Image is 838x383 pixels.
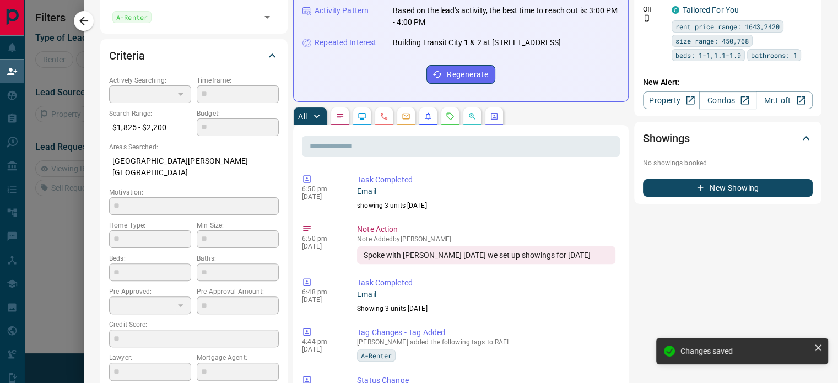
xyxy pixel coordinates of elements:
p: Repeated Interest [315,37,376,48]
p: Pre-Approval Amount: [197,287,279,296]
div: Criteria [109,42,279,69]
svg: Calls [380,112,388,121]
p: New Alert: [643,77,813,88]
svg: Agent Actions [490,112,499,121]
p: Min Size: [197,220,279,230]
p: Areas Searched: [109,142,279,152]
div: Showings [643,125,813,152]
p: Actively Searching: [109,75,191,85]
h2: Showings [643,130,690,147]
div: Changes saved [680,347,809,355]
p: [DATE] [302,296,340,304]
p: Budget: [197,109,279,118]
span: rent price range: 1643,2420 [675,21,780,32]
a: Property [643,91,700,109]
p: Note Added by [PERSON_NAME] [357,235,615,243]
span: bathrooms: 1 [751,50,797,61]
div: condos.ca [672,6,679,14]
p: Task Completed [357,174,615,186]
p: Email [357,289,615,300]
p: [GEOGRAPHIC_DATA][PERSON_NAME][GEOGRAPHIC_DATA] [109,152,279,182]
svg: Listing Alerts [424,112,432,121]
p: Search Range: [109,109,191,118]
p: Baths: [197,253,279,263]
div: Spoke with [PERSON_NAME] [DATE] we set up showings for [DATE] [357,246,615,264]
p: showing 3 units [DATE] [357,201,615,211]
p: Activity Pattern [315,5,369,17]
button: Regenerate [426,65,495,84]
p: $1,825 - $2,200 [109,118,191,137]
p: Timeframe: [197,75,279,85]
p: Task Completed [357,277,615,289]
p: All [298,112,307,120]
h2: Criteria [109,47,145,64]
svg: Notes [336,112,344,121]
span: A-Renter [116,12,148,23]
p: 6:50 pm [302,185,340,193]
p: [DATE] [302,193,340,201]
p: [DATE] [302,242,340,250]
p: Beds: [109,253,191,263]
span: beds: 1-1,1.1-1.9 [675,50,741,61]
p: 6:50 pm [302,235,340,242]
p: [PERSON_NAME] added the following tags to RAFI [357,338,615,346]
p: No showings booked [643,158,813,168]
p: Mortgage Agent: [197,353,279,363]
p: Building Transit City 1 & 2 at [STREET_ADDRESS] [393,37,561,48]
svg: Lead Browsing Activity [358,112,366,121]
button: New Showing [643,179,813,197]
svg: Opportunities [468,112,477,121]
p: 4:44 pm [302,338,340,346]
a: Mr.Loft [756,91,813,109]
p: Motivation: [109,187,279,197]
p: Home Type: [109,220,191,230]
a: Tailored For You [683,6,739,14]
svg: Emails [402,112,410,121]
p: Note Action [357,224,615,235]
svg: Requests [446,112,455,121]
button: Open [259,9,275,25]
p: Pre-Approved: [109,287,191,296]
p: Lawyer: [109,353,191,363]
a: Condos [699,91,756,109]
p: Based on the lead's activity, the best time to reach out is: 3:00 PM - 4:00 PM [393,5,619,28]
svg: Push Notification Only [643,14,651,22]
p: Email [357,186,615,197]
p: Tag Changes - Tag Added [357,327,615,338]
span: A-Renter [361,350,392,361]
p: 6:48 pm [302,288,340,296]
p: Off [643,4,665,14]
p: Showing 3 units [DATE] [357,304,615,314]
p: Credit Score: [109,320,279,330]
p: [DATE] [302,346,340,353]
span: size range: 450,768 [675,35,749,46]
